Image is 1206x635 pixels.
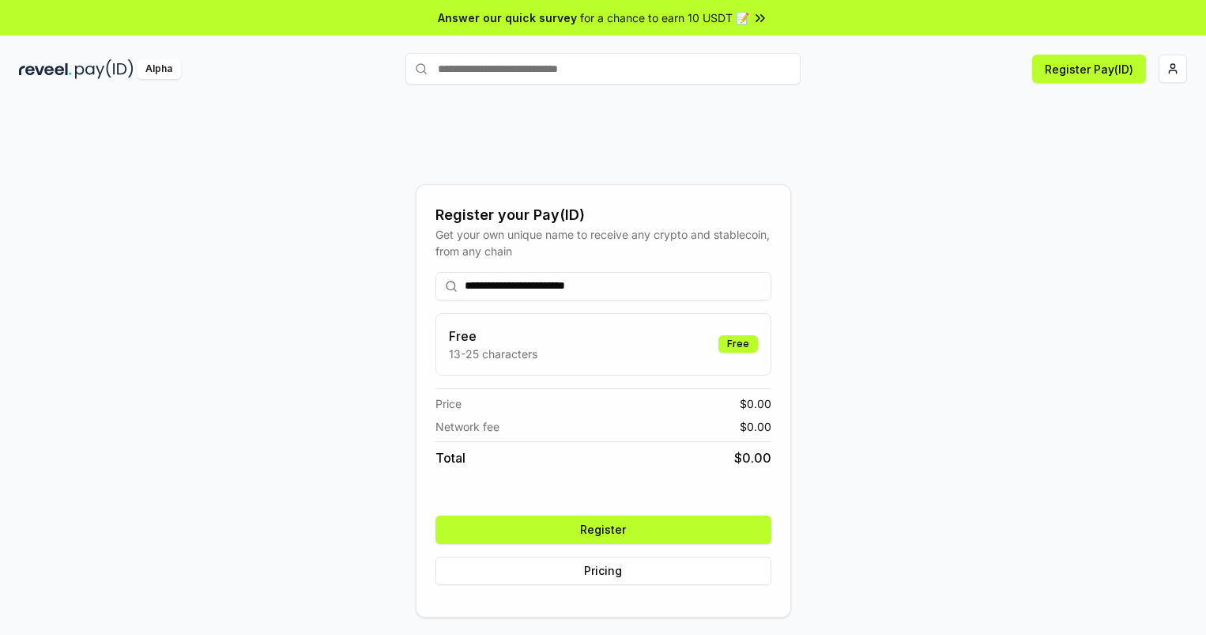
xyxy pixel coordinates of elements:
[580,9,749,26] span: for a chance to earn 10 USDT 📝
[435,557,771,585] button: Pricing
[740,395,771,412] span: $ 0.00
[734,448,771,467] span: $ 0.00
[137,59,181,79] div: Alpha
[435,226,771,259] div: Get your own unique name to receive any crypto and stablecoin, from any chain
[449,346,537,362] p: 13-25 characters
[19,59,72,79] img: reveel_dark
[740,418,771,435] span: $ 0.00
[438,9,577,26] span: Answer our quick survey
[435,516,771,544] button: Register
[435,395,462,412] span: Price
[75,59,134,79] img: pay_id
[435,204,771,226] div: Register your Pay(ID)
[1032,55,1146,83] button: Register Pay(ID)
[449,327,537,346] h3: Free
[435,448,465,467] span: Total
[435,418,499,435] span: Network fee
[718,335,758,353] div: Free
